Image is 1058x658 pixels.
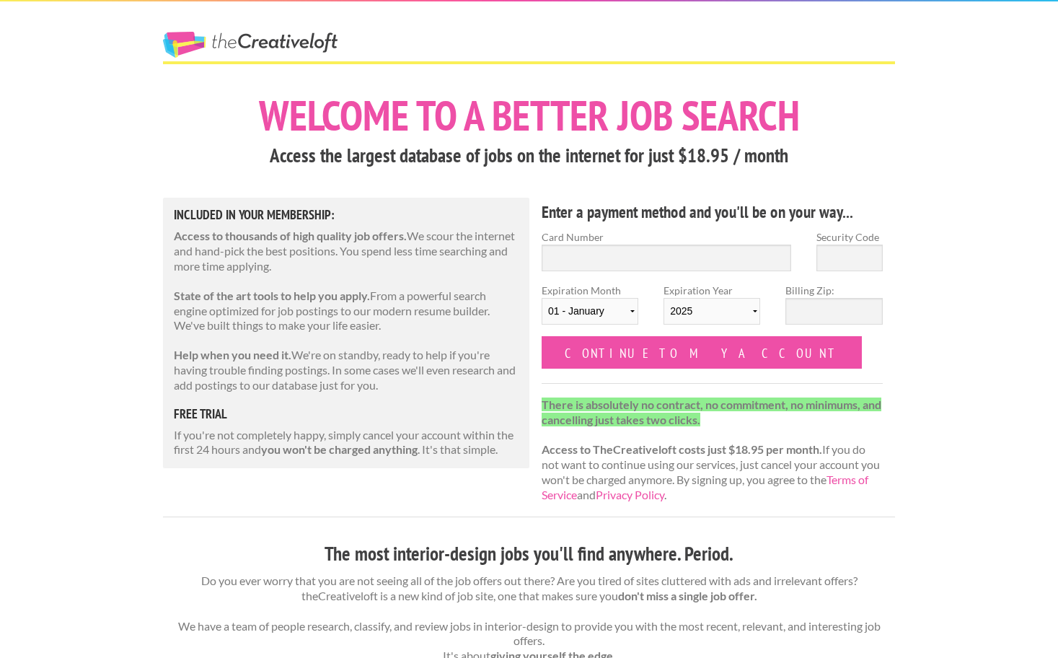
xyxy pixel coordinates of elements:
[542,283,638,336] label: Expiration Month
[785,283,882,298] label: Billing Zip:
[664,283,760,336] label: Expiration Year
[174,289,370,302] strong: State of the art tools to help you apply.
[174,348,291,361] strong: Help when you need it.
[542,473,868,501] a: Terms of Service
[542,298,638,325] select: Expiration Month
[174,229,407,242] strong: Access to thousands of high quality job offers.
[542,398,883,503] p: If you do not want to continue using our services, just cancel your account you won't be charged ...
[542,442,822,456] strong: Access to TheCreativeloft costs just $18.95 per month.
[664,298,760,325] select: Expiration Year
[174,229,519,273] p: We scour the internet and hand-pick the best positions. You spend less time searching and more ti...
[542,398,881,426] strong: There is absolutely no contract, no commitment, no minimums, and cancelling just takes two clicks.
[174,289,519,333] p: From a powerful search engine optimized for job postings to our modern resume builder. We've buil...
[816,229,883,245] label: Security Code
[174,428,519,458] p: If you're not completely happy, simply cancel your account within the first 24 hours and . It's t...
[163,540,895,568] h3: The most interior-design jobs you'll find anywhere. Period.
[618,589,757,602] strong: don't miss a single job offer.
[163,95,895,136] h1: Welcome to a better job search
[174,209,519,221] h5: Included in Your Membership:
[596,488,664,501] a: Privacy Policy
[261,442,418,456] strong: you won't be charged anything
[174,348,519,392] p: We're on standby, ready to help if you're having trouble finding postings. In some cases we'll ev...
[163,142,895,170] h3: Access the largest database of jobs on the internet for just $18.95 / month
[542,201,883,224] h4: Enter a payment method and you'll be on your way...
[163,32,338,58] a: The Creative Loft
[174,408,519,421] h5: free trial
[542,336,862,369] input: Continue to my account
[542,229,791,245] label: Card Number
